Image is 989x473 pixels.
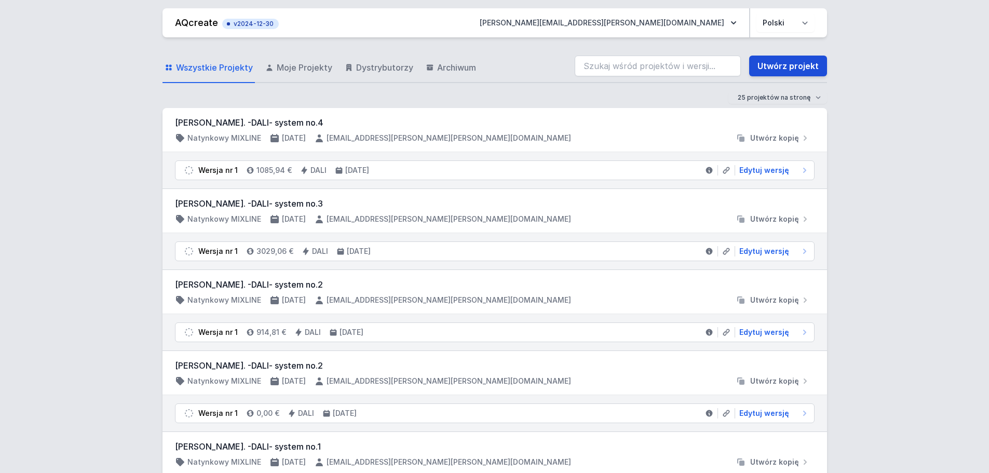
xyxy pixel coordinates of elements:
a: AQcreate [175,17,218,28]
span: Wszystkie Projekty [176,61,253,74]
h4: [EMAIL_ADDRESS][PERSON_NAME][PERSON_NAME][DOMAIN_NAME] [327,295,571,305]
span: Edytuj wersję [739,246,789,256]
input: Szukaj wśród projektów i wersji... [575,56,741,76]
span: Archiwum [437,61,476,74]
a: Edytuj wersję [735,165,810,175]
h3: [PERSON_NAME]. -DALI- system no.4 [175,116,815,129]
a: Edytuj wersję [735,408,810,418]
div: Wersja nr 1 [198,327,238,337]
span: Utwórz kopię [750,214,799,224]
h4: [EMAIL_ADDRESS][PERSON_NAME][PERSON_NAME][DOMAIN_NAME] [327,457,571,467]
h4: 1085,94 € [256,165,292,175]
h4: [DATE] [282,376,306,386]
h4: [DATE] [347,246,371,256]
div: Wersja nr 1 [198,246,238,256]
h4: Natynkowy MIXLINE [187,214,261,224]
span: Utwórz kopię [750,133,799,143]
h4: [DATE] [282,214,306,224]
h4: [DATE] [340,327,363,337]
h3: [PERSON_NAME]. -DALI- system no.3 [175,197,815,210]
span: Utwórz kopię [750,376,799,386]
h4: [EMAIL_ADDRESS][PERSON_NAME][PERSON_NAME][DOMAIN_NAME] [327,214,571,224]
button: Utwórz kopię [731,133,815,143]
h4: [DATE] [282,295,306,305]
div: Wersja nr 1 [198,165,238,175]
a: Moje Projekty [263,53,334,83]
a: Dystrybutorzy [343,53,415,83]
select: Wybierz język [756,13,815,32]
h4: DALI [298,408,314,418]
div: Wersja nr 1 [198,408,238,418]
button: v2024-12-30 [222,17,279,29]
span: Edytuj wersję [739,327,789,337]
a: Wszystkie Projekty [162,53,255,83]
button: Utwórz kopię [731,295,815,305]
h4: [EMAIL_ADDRESS][PERSON_NAME][PERSON_NAME][DOMAIN_NAME] [327,376,571,386]
span: Utwórz kopię [750,457,799,467]
h3: [PERSON_NAME]. -DALI- system no.1 [175,440,815,453]
h4: DALI [305,327,321,337]
h3: [PERSON_NAME]. -DALI- system no.2 [175,278,815,291]
h4: DALI [312,246,328,256]
h4: [DATE] [282,133,306,143]
h4: Natynkowy MIXLINE [187,133,261,143]
h4: [DATE] [345,165,369,175]
h4: 0,00 € [256,408,279,418]
a: Edytuj wersję [735,327,810,337]
h4: [EMAIL_ADDRESS][PERSON_NAME][PERSON_NAME][DOMAIN_NAME] [327,133,571,143]
button: Utwórz kopię [731,376,815,386]
h4: DALI [310,165,327,175]
img: draft.svg [184,327,194,337]
img: draft.svg [184,246,194,256]
a: Edytuj wersję [735,246,810,256]
span: Edytuj wersję [739,165,789,175]
span: Dystrybutorzy [356,61,413,74]
h4: Natynkowy MIXLINE [187,295,261,305]
h4: [DATE] [282,457,306,467]
h4: Natynkowy MIXLINE [187,457,261,467]
button: Utwórz kopię [731,214,815,224]
span: Moje Projekty [277,61,332,74]
h4: 914,81 € [256,327,286,337]
button: Utwórz kopię [731,457,815,467]
img: draft.svg [184,408,194,418]
button: [PERSON_NAME][EMAIL_ADDRESS][PERSON_NAME][DOMAIN_NAME] [471,13,745,32]
h3: [PERSON_NAME]. -DALI- system no.2 [175,359,815,372]
h4: [DATE] [333,408,357,418]
a: Archiwum [424,53,478,83]
span: v2024-12-30 [227,20,274,28]
a: Utwórz projekt [749,56,827,76]
span: Edytuj wersję [739,408,789,418]
span: Utwórz kopię [750,295,799,305]
img: draft.svg [184,165,194,175]
h4: Natynkowy MIXLINE [187,376,261,386]
h4: 3029,06 € [256,246,293,256]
